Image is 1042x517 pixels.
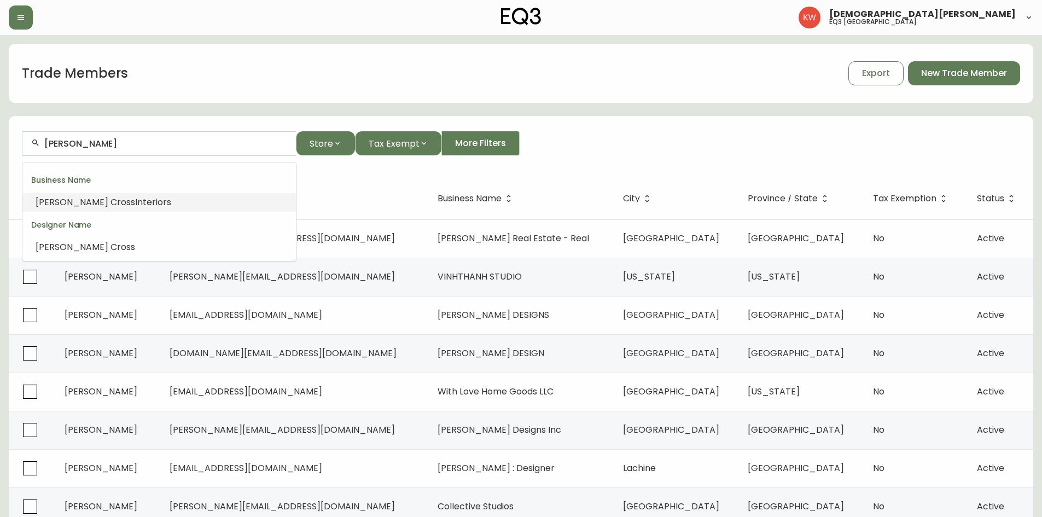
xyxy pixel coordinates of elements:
[310,137,333,150] span: Store
[873,309,884,321] span: No
[623,500,719,513] span: [GEOGRAPHIC_DATA]
[438,423,561,436] span: [PERSON_NAME] Designs Inc
[873,347,884,359] span: No
[873,385,884,398] span: No
[977,195,1004,202] span: Status
[65,347,137,359] span: [PERSON_NAME]
[921,67,1007,79] span: New Trade Member
[829,19,917,25] h5: eq3 [GEOGRAPHIC_DATA]
[748,423,844,436] span: [GEOGRAPHIC_DATA]
[455,137,506,149] span: More Filters
[873,195,936,202] span: Tax Exemption
[623,347,719,359] span: [GEOGRAPHIC_DATA]
[438,385,554,398] span: With Love Home Goods LLC
[873,194,951,204] span: Tax Exemption
[65,309,137,321] span: [PERSON_NAME]
[296,131,355,155] button: Store
[438,500,514,513] span: Collective Studios
[170,270,395,283] span: [PERSON_NAME][EMAIL_ADDRESS][DOMAIN_NAME]
[438,347,544,359] span: [PERSON_NAME] DESIGN
[441,131,520,155] button: More Filters
[170,423,395,436] span: [PERSON_NAME][EMAIL_ADDRESS][DOMAIN_NAME]
[170,309,322,321] span: [EMAIL_ADDRESS][DOMAIN_NAME]
[977,232,1004,245] span: Active
[977,423,1004,436] span: Active
[977,347,1004,359] span: Active
[438,232,589,245] span: [PERSON_NAME] Real Estate - Real
[170,462,322,474] span: [EMAIL_ADDRESS][DOMAIN_NAME]
[65,385,137,398] span: [PERSON_NAME]
[873,500,884,513] span: No
[873,270,884,283] span: No
[65,270,137,283] span: [PERSON_NAME]
[135,196,171,208] span: Interiors
[22,212,296,238] div: Designer Name
[355,131,441,155] button: Tax Exempt
[977,385,1004,398] span: Active
[623,195,640,202] span: City
[799,7,820,28] img: f33162b67396b0982c40ce2a87247151
[908,61,1020,85] button: New Trade Member
[623,309,719,321] span: [GEOGRAPHIC_DATA]
[748,232,844,245] span: [GEOGRAPHIC_DATA]
[369,137,420,150] span: Tax Exempt
[438,270,522,283] span: VINHTHANH STUDIO
[748,462,844,474] span: [GEOGRAPHIC_DATA]
[862,67,890,79] span: Export
[977,270,1004,283] span: Active
[623,462,656,474] span: Lachine
[623,232,719,245] span: [GEOGRAPHIC_DATA]
[44,138,287,149] input: Search
[170,500,395,513] span: [PERSON_NAME][EMAIL_ADDRESS][DOMAIN_NAME]
[110,196,135,208] span: Cross
[977,309,1004,321] span: Active
[748,347,844,359] span: [GEOGRAPHIC_DATA]
[438,309,549,321] span: [PERSON_NAME] DESIGNS
[623,423,719,436] span: [GEOGRAPHIC_DATA]
[748,194,832,204] span: Province / State
[36,196,108,208] span: [PERSON_NAME]
[977,194,1018,204] span: Status
[623,385,719,398] span: [GEOGRAPHIC_DATA]
[873,423,884,436] span: No
[65,423,137,436] span: [PERSON_NAME]
[438,462,555,474] span: [PERSON_NAME] : Designer
[848,61,904,85] button: Export
[748,195,818,202] span: Province / State
[829,10,1016,19] span: [DEMOGRAPHIC_DATA][PERSON_NAME]
[36,241,108,253] span: [PERSON_NAME]
[873,232,884,245] span: No
[22,64,128,83] h1: Trade Members
[748,385,800,398] span: [US_STATE]
[170,385,322,398] span: [EMAIL_ADDRESS][DOMAIN_NAME]
[501,8,542,25] img: logo
[748,500,844,513] span: [GEOGRAPHIC_DATA]
[438,194,516,204] span: Business Name
[65,500,137,513] span: [PERSON_NAME]
[748,309,844,321] span: [GEOGRAPHIC_DATA]
[623,194,654,204] span: City
[977,462,1004,474] span: Active
[873,462,884,474] span: No
[623,270,675,283] span: [US_STATE]
[748,270,800,283] span: [US_STATE]
[438,195,502,202] span: Business Name
[977,500,1004,513] span: Active
[22,167,296,193] div: Business Name
[170,347,397,359] span: [DOMAIN_NAME][EMAIL_ADDRESS][DOMAIN_NAME]
[110,241,135,253] span: Cross
[65,462,137,474] span: [PERSON_NAME]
